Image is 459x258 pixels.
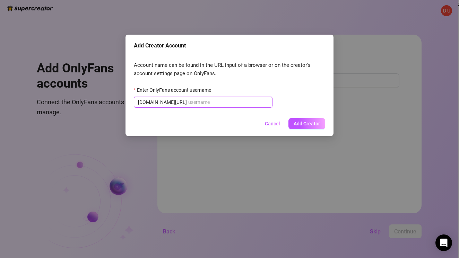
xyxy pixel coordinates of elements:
[265,121,280,126] span: Cancel
[134,42,325,50] div: Add Creator Account
[188,98,268,106] input: Enter OnlyFans account username
[134,86,216,94] label: Enter OnlyFans account username
[288,118,325,129] button: Add Creator
[134,61,325,78] span: Account name can be found in the URL input of a browser or on the creator's account settings page...
[294,121,320,126] span: Add Creator
[259,118,286,129] button: Cancel
[435,234,452,251] div: Open Intercom Messenger
[138,98,187,106] span: [DOMAIN_NAME][URL]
